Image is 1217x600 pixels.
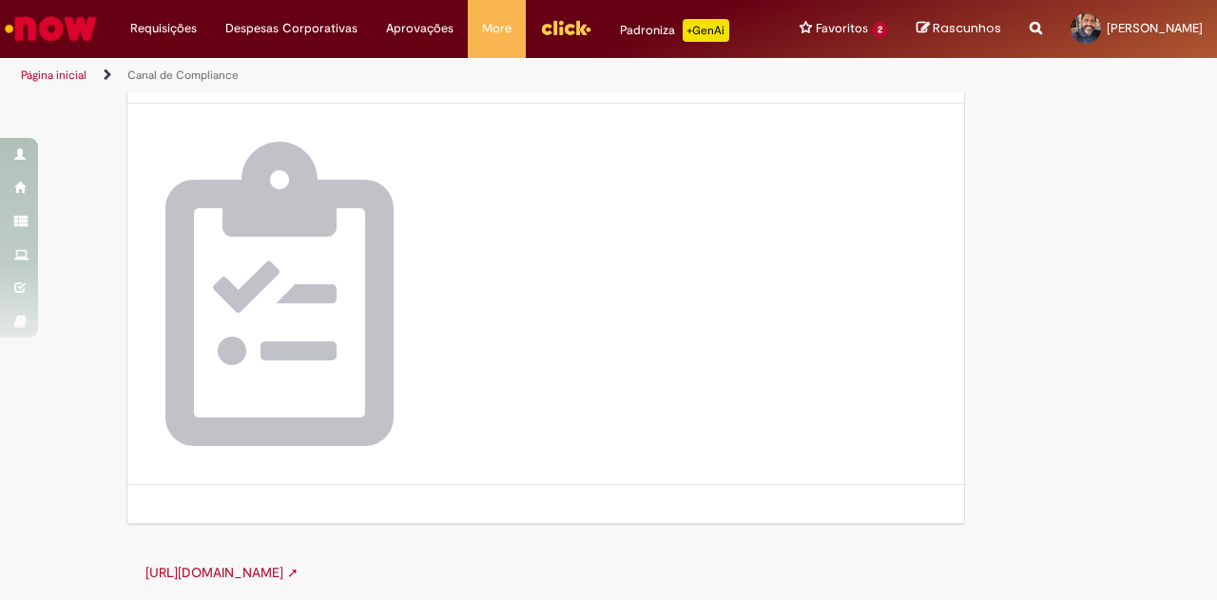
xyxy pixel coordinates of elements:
ul: Trilhas de página [14,58,797,93]
a: [URL][DOMAIN_NAME] ➚ [145,564,299,581]
span: 2 [872,22,888,38]
span: Requisições [130,19,197,38]
a: Rascunhos [917,20,1001,38]
img: Canal de Compliance [165,142,394,446]
a: Canal de Compliance [127,68,239,83]
span: Favoritos [816,19,868,38]
a: Página inicial [21,68,87,83]
p: +GenAi [683,19,729,42]
span: Aprovações [386,19,454,38]
img: click_logo_yellow_360x200.png [540,13,591,42]
div: Padroniza [620,19,729,42]
span: Rascunhos [933,19,1001,37]
span: [PERSON_NAME] [1107,20,1203,36]
span: Despesas Corporativas [225,19,357,38]
span: More [482,19,512,38]
img: ServiceNow [2,10,100,48]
